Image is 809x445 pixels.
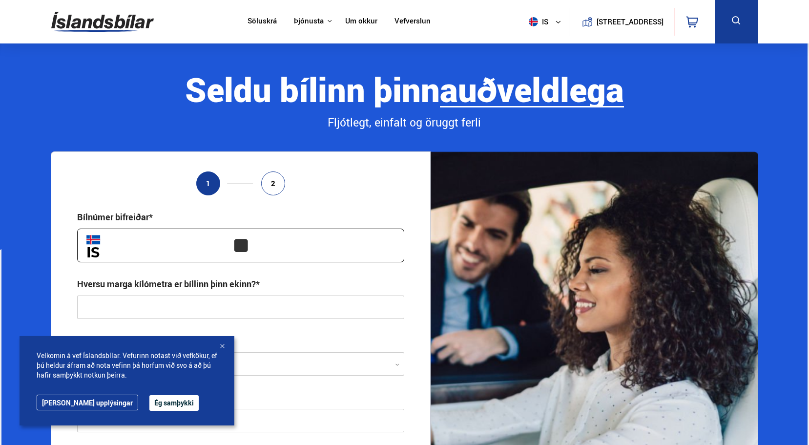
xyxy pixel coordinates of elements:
[394,17,431,27] a: Vefverslun
[149,395,199,411] button: Ég samþykki
[271,179,275,188] span: 2
[345,17,377,27] a: Um okkur
[294,17,324,26] button: Þjónusta
[51,6,154,38] img: G0Ugv5HjCgRt.svg
[601,18,660,26] button: [STREET_ADDRESS]
[248,17,277,27] a: Söluskrá
[77,211,153,223] div: Bílnúmer bifreiðar*
[37,351,217,380] span: Velkomin á vef Íslandsbílar. Vefurinn notast við vefkökur, ef þú heldur áfram að nota vefinn þá h...
[525,7,569,36] button: is
[37,395,138,410] a: [PERSON_NAME] upplýsingar
[440,66,624,112] b: auðveldlega
[77,335,180,346] label: Hvenær viltu selja bílinn?*
[51,71,758,107] div: Seldu bílinn þinn
[206,179,210,188] span: 1
[51,114,758,131] div: Fljótlegt, einfalt og öruggt ferli
[574,8,669,36] a: [STREET_ADDRESS]
[525,17,549,26] span: is
[529,17,538,26] img: svg+xml;base64,PHN2ZyB4bWxucz0iaHR0cDovL3d3dy53My5vcmcvMjAwMC9zdmciIHdpZHRoPSI1MTIiIGhlaWdodD0iNT...
[77,278,260,290] div: Hversu marga kílómetra er bíllinn þinn ekinn?*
